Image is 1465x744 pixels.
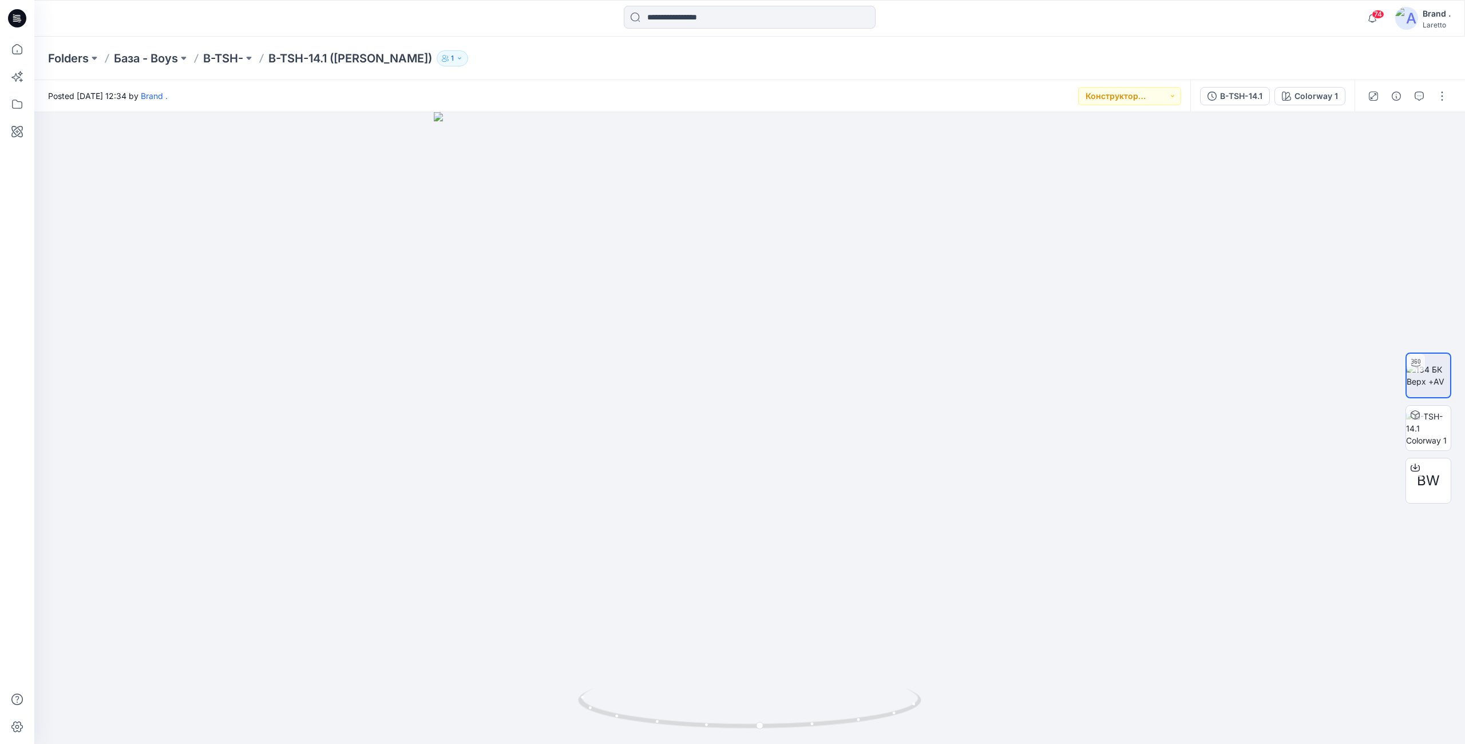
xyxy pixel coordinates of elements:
a: B-TSH- [203,50,243,66]
button: Details [1387,87,1405,105]
img: avatar [1395,7,1418,30]
div: Laretto [1423,21,1451,29]
a: Brand . [141,91,168,101]
span: BW [1417,470,1440,491]
button: B-TSH-14.1 [1200,87,1270,105]
p: B-TSH-14.1 ([PERSON_NAME]) [268,50,432,66]
a: База - Boys [114,50,178,66]
button: 1 [437,50,468,66]
img: B-TSH-14.1 Colorway 1 [1406,410,1451,446]
span: 74 [1372,10,1384,19]
button: Colorway 1 [1274,87,1345,105]
div: B-TSH-14.1 [1220,90,1262,102]
span: Posted [DATE] 12:34 by [48,90,168,102]
div: Brand . [1423,7,1451,21]
img: 134 БК Верх +AV [1407,363,1450,387]
a: Folders [48,50,89,66]
div: Colorway 1 [1294,90,1338,102]
p: 1 [451,52,454,65]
